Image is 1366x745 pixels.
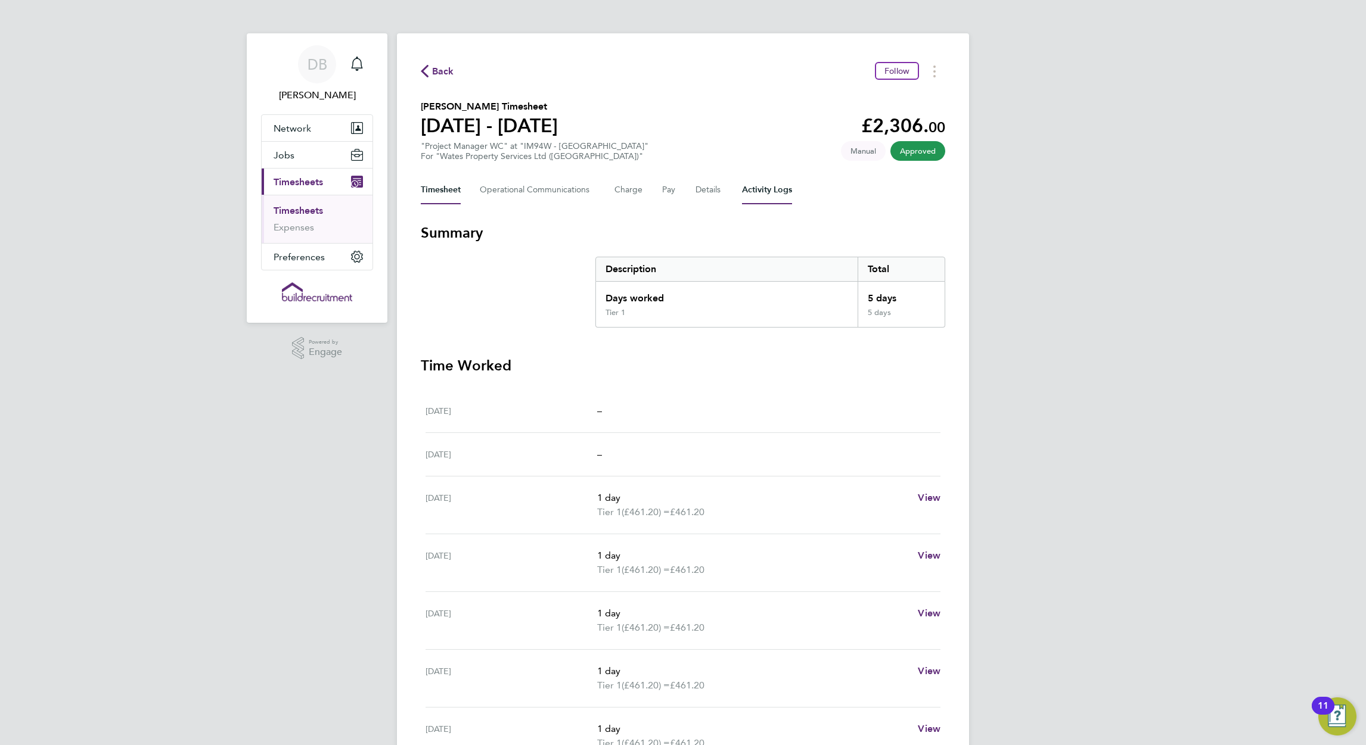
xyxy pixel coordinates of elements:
div: 5 days [858,308,945,327]
span: Jobs [274,149,294,161]
span: Powered by [309,337,342,347]
div: [DATE] [426,404,597,418]
span: View [918,723,940,734]
a: Go to home page [261,282,373,301]
p: 1 day [597,491,908,505]
p: 1 day [597,722,908,736]
button: Follow [875,62,919,80]
h3: Summary [421,223,945,242]
div: Summary [595,257,945,328]
a: View [918,491,940,505]
span: £461.20 [670,622,704,633]
a: View [918,606,940,621]
span: Follow [884,66,909,76]
span: This timesheet has been approved. [890,141,945,161]
button: Jobs [262,142,372,168]
button: Timesheets [262,169,372,195]
div: Days worked [596,282,858,308]
button: Open Resource Center, 11 new notifications [1318,697,1356,735]
span: Back [432,64,454,79]
div: [DATE] [426,664,597,693]
div: [DATE] [426,606,597,635]
button: Charge [614,176,643,204]
button: Details [696,176,723,204]
span: £461.20 [670,564,704,575]
span: (£461.20) = [622,679,670,691]
div: Description [596,257,858,281]
div: "Project Manager WC" at "IM94W - [GEOGRAPHIC_DATA]" [421,141,648,161]
img: buildrec-logo-retina.png [282,282,352,301]
h2: [PERSON_NAME] Timesheet [421,99,558,114]
div: [DATE] [426,548,597,577]
span: – [597,448,602,460]
a: Powered byEngage [292,337,343,360]
span: Tier 1 [597,678,622,693]
div: 5 days [858,282,945,308]
span: David Blears [261,88,373,102]
button: Preferences [262,244,372,270]
span: Tier 1 [597,621,622,635]
div: Tier 1 [606,308,625,317]
span: Engage [309,347,342,357]
button: Network [262,115,372,141]
h3: Time Worked [421,356,945,375]
a: Timesheets [274,205,323,216]
span: DB [308,57,327,72]
div: Total [858,257,945,281]
a: DB[PERSON_NAME] [261,45,373,102]
span: View [918,492,940,503]
p: 1 day [597,548,908,563]
span: View [918,550,940,561]
span: £461.20 [670,679,704,691]
span: Tier 1 [597,563,622,577]
a: View [918,722,940,736]
a: View [918,548,940,563]
div: For "Wates Property Services Ltd ([GEOGRAPHIC_DATA])" [421,151,648,161]
span: 00 [929,119,945,136]
span: (£461.20) = [622,564,670,575]
a: View [918,664,940,678]
div: 11 [1318,706,1328,721]
div: Timesheets [262,195,372,243]
a: Expenses [274,222,314,233]
p: 1 day [597,606,908,621]
div: [DATE] [426,491,597,519]
span: Timesheets [274,176,323,188]
button: Operational Communications [480,176,595,204]
span: Network [274,123,311,134]
span: £461.20 [670,506,704,518]
nav: Main navigation [247,33,387,323]
span: This timesheet was manually created. [841,141,886,161]
p: 1 day [597,664,908,678]
span: (£461.20) = [622,622,670,633]
span: – [597,405,602,416]
span: Preferences [274,251,325,263]
div: [DATE] [426,447,597,462]
span: (£461.20) = [622,506,670,518]
app-decimal: £2,306. [861,114,945,137]
span: View [918,665,940,677]
h1: [DATE] - [DATE] [421,114,558,138]
button: Timesheet [421,176,461,204]
span: View [918,607,940,619]
button: Timesheets Menu [924,62,945,80]
button: Back [421,64,454,79]
span: Tier 1 [597,505,622,519]
button: Activity Logs [742,176,792,204]
button: Pay [662,176,676,204]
